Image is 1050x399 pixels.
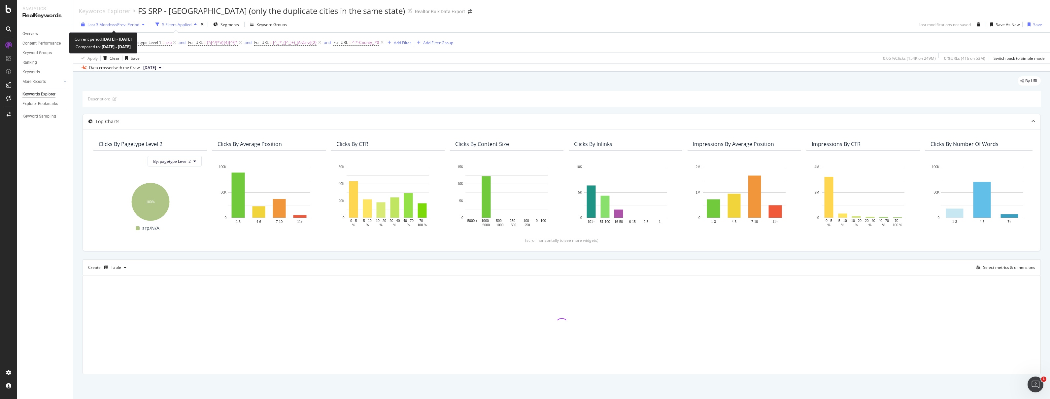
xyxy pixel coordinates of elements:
b: [DATE] - [DATE] [103,36,132,42]
text: 100 - [524,219,531,222]
text: 6-15 [629,220,636,223]
text: 0 [461,216,463,220]
button: Table [102,262,129,273]
div: Clicks By Average Position [218,141,282,147]
text: 100 % [893,223,902,227]
text: 7-10 [276,220,283,223]
div: Table [111,266,121,270]
div: A chart. [218,163,321,228]
text: 500 [511,223,516,227]
span: (?:[^/]*\/){4}[^/]* [207,38,238,47]
text: 7-10 [751,220,758,223]
button: Last 3 MonthsvsPrev. Period [79,19,147,30]
span: = [349,40,351,45]
svg: A chart. [455,163,558,228]
text: 1-3 [236,220,241,223]
text: 0 [698,216,700,220]
svg: A chart. [693,163,796,228]
div: Impressions By CTR [812,141,861,147]
a: Keywords Explorer [79,7,130,15]
button: Add Filter Group [414,39,453,47]
text: 10 - 20 [851,219,862,222]
text: 50K [220,191,226,194]
span: By URL [1025,79,1038,83]
text: 11+ [772,220,778,223]
div: Keyword Groups [22,50,52,56]
div: Clicks By pagetype Level 2 [99,141,162,147]
text: 250 [525,223,530,227]
text: 100 % [418,223,427,227]
svg: A chart. [99,179,202,222]
span: Segments [220,22,239,27]
div: and [245,40,252,45]
div: A chart. [931,163,1033,228]
text: 11+ [297,220,303,223]
span: = [270,40,272,45]
button: Select metrics & dimensions [974,264,1035,272]
iframe: Intercom live chat [1028,377,1043,392]
text: 100K [932,165,940,169]
div: Current period: [75,35,132,43]
div: Save [1033,22,1042,27]
b: [DATE] - [DATE] [101,44,131,50]
div: Clear [110,55,119,61]
text: 101+ [588,220,595,223]
text: 60K [339,165,345,169]
div: Ranking [22,59,37,66]
div: Save As New [996,22,1020,27]
span: Last 3 Months [87,22,113,27]
text: 500 - [496,219,504,222]
span: 2025 Jan. 17th [143,65,156,71]
text: % [868,223,871,227]
span: Full URL [333,40,348,45]
svg: A chart. [812,163,915,228]
span: srp [166,38,172,47]
span: Full URL [254,40,269,45]
div: Add Filter Group [423,40,453,46]
text: 100% [146,200,155,203]
text: 20K [339,199,345,202]
svg: A chart. [574,163,677,228]
text: 15K [457,165,463,169]
div: (scroll horizontally to see more widgets) [91,237,1033,243]
svg: A chart. [336,163,439,228]
div: Keyword Groups [256,22,287,27]
text: 40 - 70 [879,219,889,222]
text: 10K [576,165,582,169]
span: By: pagetype Level 2 [153,159,191,164]
text: 1-3 [952,220,957,223]
text: 70 - [895,219,900,222]
text: % [407,223,410,227]
button: Add Filter [385,39,411,47]
button: Save As New [988,19,1020,30]
button: [DATE] [141,64,164,72]
span: [^_]*_([^_]+)_[A-Za-z]{2} [273,38,317,47]
text: 4-6 [256,220,261,223]
text: 0 [817,216,819,220]
div: Explorer Bookmarks [22,100,58,107]
text: 20 - 40 [390,219,400,222]
div: Description: [88,96,110,102]
div: Keyword Sampling [22,113,56,120]
a: Keywords Explorer [22,91,68,98]
text: 40 - 70 [403,219,414,222]
text: 1 [659,220,661,223]
span: = [204,40,206,45]
div: Clicks By Number Of Words [931,141,999,147]
div: Analytics [22,5,68,12]
text: 5 - 10 [838,219,847,222]
div: 5 Filters Applied [162,22,191,27]
div: 0.06 % Clicks ( 154K on 249M ) [883,55,936,61]
div: More Reports [22,78,46,85]
div: FS SRP - [GEOGRAPHIC_DATA] (only the duplicate cities in the same state) [138,5,405,17]
button: Segments [211,19,242,30]
button: and [179,39,186,46]
div: Clicks By CTR [336,141,368,147]
text: % [882,223,885,227]
div: legacy label [1018,76,1041,86]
